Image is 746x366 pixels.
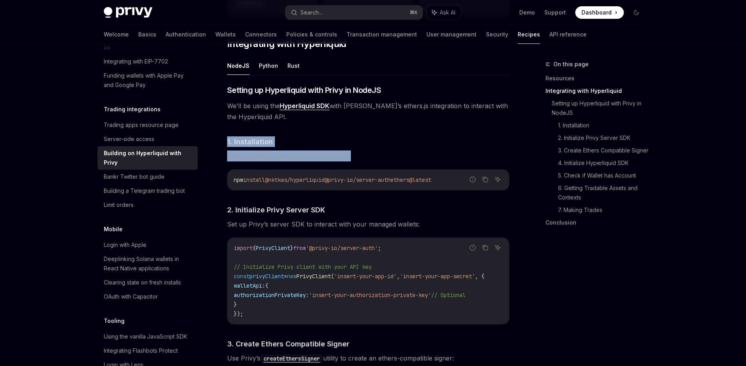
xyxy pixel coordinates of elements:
[104,186,185,196] div: Building a Telegram trading bot
[104,278,181,287] div: Clearing state on fresh installs
[98,290,198,304] a: OAuth with Capacitor
[265,282,268,289] span: {
[234,245,253,252] span: import
[243,176,265,183] span: install
[98,252,198,275] a: Deeplinking Solana wallets in React Native applications
[300,8,322,17] div: Search...
[104,225,123,234] h5: Mobile
[227,219,509,230] span: Set up Privy’s server SDK to interact with your managed wallets:
[410,9,418,16] span: ⌘ K
[378,245,381,252] span: ;
[334,273,397,280] span: 'insert-your-app-id'
[98,275,198,290] a: Clearing state on fresh installs
[104,254,193,273] div: Deeplinking Solana wallets in React Native applications
[390,176,431,183] span: ethers@latest
[546,72,649,85] a: Resources
[98,54,198,69] a: Integrating with EIP-7702
[227,150,509,161] span: First, install the necessary dependencies:
[104,71,193,90] div: Funding wallets with Apple Pay and Google Pay
[104,120,179,130] div: Trading apps resource page
[227,85,381,96] span: Setting up Hyperliquid with Privy in NodeJS
[227,56,249,75] button: NodeJS
[234,282,265,289] span: walletApi:
[286,25,337,44] a: Policies & controls
[284,273,287,280] span: =
[325,176,390,183] span: @privy-io/server-auth
[558,204,649,216] a: 7. Making Trades
[227,136,273,147] span: 1. Installation
[558,132,649,144] a: 2. Initialize Privy Server SDK
[630,6,643,19] button: Toggle dark mode
[104,105,161,114] h5: Trading integrations
[104,346,178,355] div: Integrating Flashbots Protect
[104,149,193,167] div: Building on Hyperliquid with Privy
[104,134,154,144] div: Server-side access
[468,174,478,185] button: Report incorrect code
[98,170,198,184] a: Bankr Twitter bot guide
[558,144,649,157] a: 3. Create Ethers Compatible Signer
[519,9,535,16] a: Demo
[98,238,198,252] a: Login with Apple
[227,339,349,349] span: 3. Create Ethers Compatible Signer
[518,25,540,44] a: Recipes
[558,182,649,204] a: 6. Getting Tradable Assets and Contexts
[98,344,198,358] a: Integrating Flashbots Protect
[431,292,466,299] span: // Optional
[104,292,158,301] div: OAuth with Capacitor
[260,354,323,363] code: createEthersSigner
[287,56,300,75] button: Rust
[553,60,589,69] span: On this page
[493,174,503,185] button: Ask AI
[234,176,243,183] span: npm
[234,310,243,317] span: });
[104,7,152,18] img: dark logo
[280,102,329,110] a: Hyperliquid SDK
[287,273,296,280] span: new
[249,273,284,280] span: privyClient
[575,6,624,19] a: Dashboard
[331,273,334,280] span: (
[166,25,206,44] a: Authentication
[475,273,484,280] span: , {
[480,243,490,253] button: Copy the contents from the code block
[544,9,566,16] a: Support
[98,132,198,146] a: Server-side access
[440,9,455,16] span: Ask AI
[265,176,325,183] span: @nktkas/hyperliquid
[558,157,649,169] a: 4. Initialize Hyperliquid SDK
[234,301,237,308] span: }
[215,25,236,44] a: Wallets
[104,316,125,326] h5: Tooling
[293,245,306,252] span: from
[104,172,164,181] div: Bankr Twitter bot guide
[98,146,198,170] a: Building on Hyperliquid with Privy
[253,245,256,252] span: {
[549,25,587,44] a: API reference
[98,69,198,92] a: Funding wallets with Apple Pay and Google Pay
[552,97,649,119] a: Setting up Hyperliquid with Privy in NodeJS
[426,5,461,20] button: Ask AI
[400,273,475,280] span: 'insert-your-app-secret'
[259,56,278,75] button: Python
[227,100,509,122] span: We’ll be using the with [PERSON_NAME]’s ethers.js integration to interact with the Hyperliquid API.
[234,263,372,270] span: // Initialize Privy client with your API key
[104,240,146,250] div: Login with Apple
[234,273,249,280] span: const
[138,25,156,44] a: Basics
[347,25,417,44] a: Transaction management
[98,330,198,344] a: Using the vanilla JavaScript SDK
[234,292,309,299] span: authorizationPrivateKey:
[493,243,503,253] button: Ask AI
[285,5,423,20] button: Search...⌘K
[104,25,129,44] a: Welcome
[227,38,347,50] span: Integrating with Hyperliquid
[546,85,649,97] a: Integrating with Hyperliquid
[104,57,168,66] div: Integrating with EIP-7702
[227,205,325,215] span: 2. Initialize Privy Server SDK
[582,9,612,16] span: Dashboard
[104,200,134,210] div: Limit orders
[227,353,509,364] span: Use Privy’s utility to create an ethers-compatible signer:
[558,119,649,132] a: 1. Installation
[296,273,331,280] span: PrivyClient
[486,25,508,44] a: Security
